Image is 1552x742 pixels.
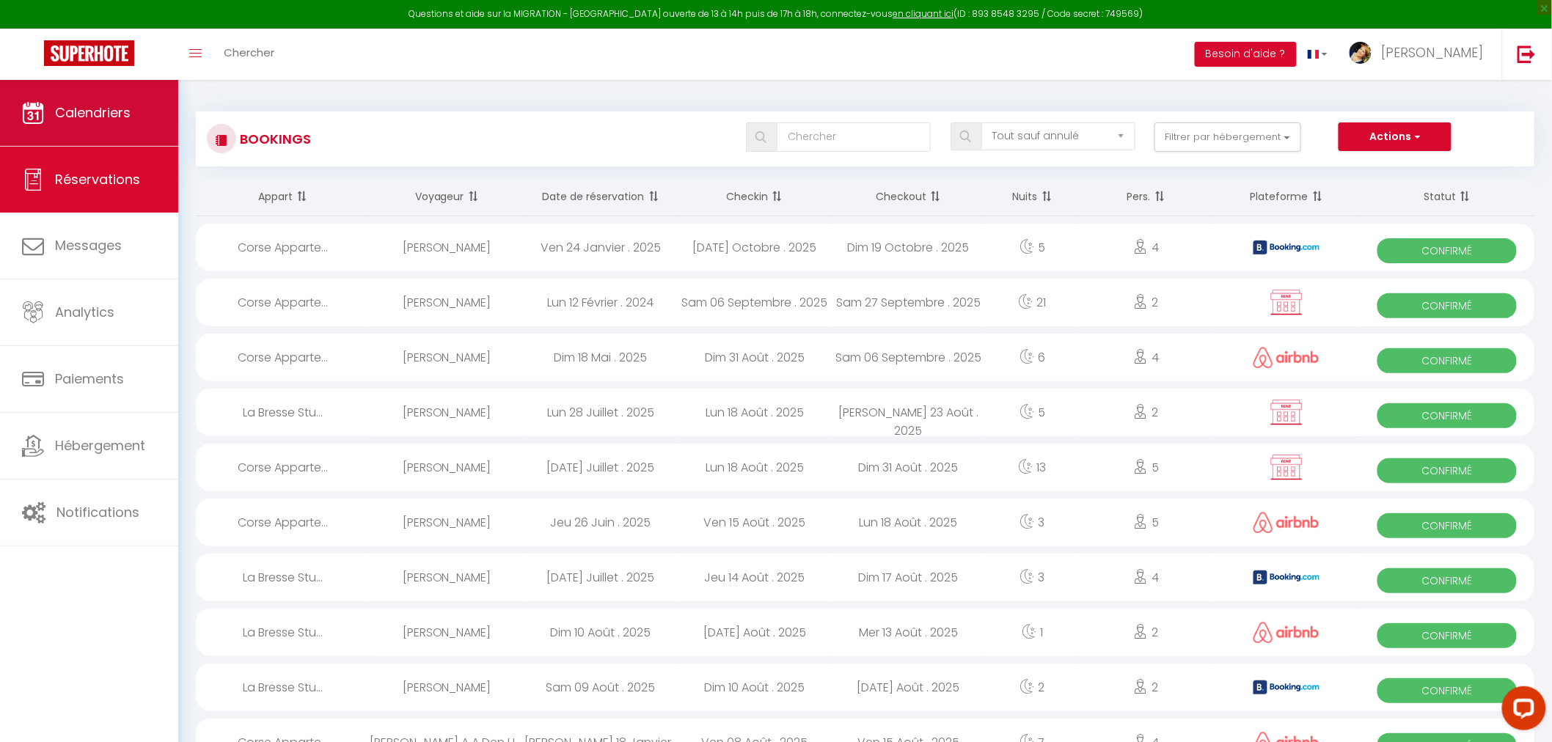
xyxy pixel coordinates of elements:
th: Sort by rentals [196,177,370,216]
button: Besoin d'aide ? [1195,42,1297,67]
th: Sort by booking date [524,177,678,216]
th: Sort by nights [986,177,1080,216]
a: en cliquant ici [893,7,954,20]
th: Sort by guest [370,177,524,216]
button: Actions [1339,122,1452,152]
iframe: LiveChat chat widget [1490,680,1552,742]
th: Sort by channel [1213,177,1361,216]
span: Hébergement [55,436,145,455]
img: Super Booking [44,40,134,66]
span: Réservations [55,170,140,188]
a: ... [PERSON_NAME] [1339,29,1502,80]
span: Chercher [224,45,274,60]
span: Notifications [56,503,139,521]
a: Chercher [213,29,285,80]
th: Sort by people [1080,177,1214,216]
h3: Bookings [236,122,311,155]
input: Chercher [777,122,931,152]
th: Sort by checkout [832,177,986,216]
span: Messages [55,236,122,254]
span: [PERSON_NAME] [1381,43,1484,62]
span: Analytics [55,303,114,321]
span: Calendriers [55,103,131,122]
img: ... [1350,42,1372,64]
th: Sort by status [1361,177,1534,216]
span: Paiements [55,370,124,388]
th: Sort by checkin [678,177,832,216]
img: logout [1518,45,1536,63]
button: Filtrer par hébergement [1154,122,1301,152]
